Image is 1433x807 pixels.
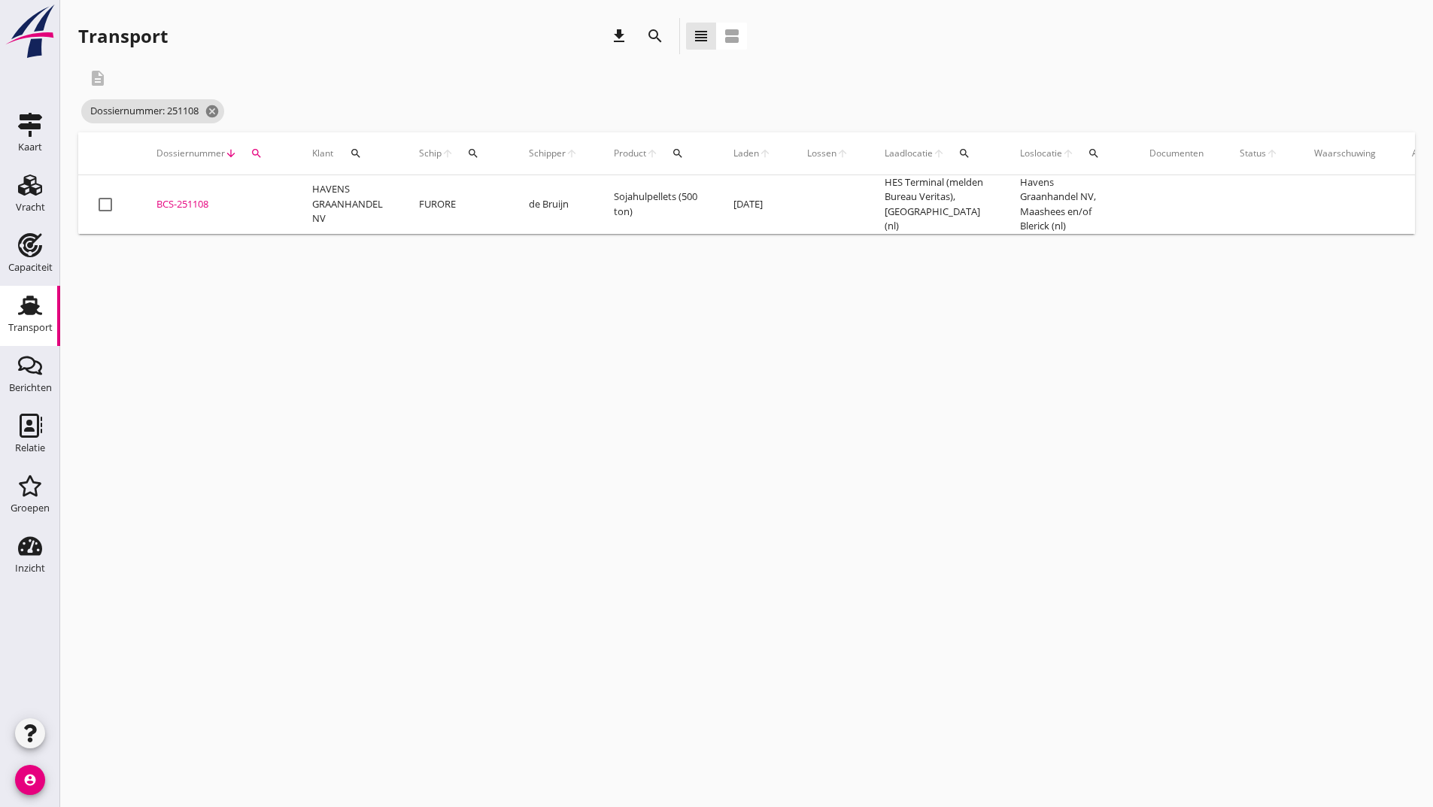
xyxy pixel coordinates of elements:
span: Product [614,147,646,160]
div: Documenten [1149,147,1204,160]
i: search [672,147,684,159]
div: Kaart [18,142,42,152]
div: Klant [312,135,383,171]
div: Berichten [9,383,52,393]
i: arrow_upward [759,147,771,159]
i: arrow_downward [225,147,237,159]
i: arrow_upward [1266,147,1278,159]
td: de Bruijn [511,175,596,234]
td: FURORE [401,175,511,234]
div: Transport [8,323,53,332]
div: Waarschuwing [1314,147,1376,160]
i: search [467,147,479,159]
i: arrow_upward [836,147,849,159]
i: arrow_upward [646,147,658,159]
i: cancel [205,104,220,119]
i: view_agenda [723,27,741,45]
span: Schip [419,147,442,160]
div: Groepen [11,503,50,513]
span: Status [1240,147,1266,160]
img: logo-small.a267ee39.svg [3,4,57,59]
i: search [350,147,362,159]
div: Capaciteit [8,262,53,272]
div: Vracht [16,202,45,212]
div: Transport [78,24,168,48]
i: search [250,147,263,159]
span: Dossiernummer [156,147,225,160]
i: arrow_upward [933,147,945,159]
span: Schipper [529,147,566,160]
td: Sojahulpellets (500 ton) [596,175,715,234]
i: view_headline [692,27,710,45]
td: [DATE] [715,175,789,234]
span: Laden [733,147,759,160]
i: download [610,27,628,45]
span: Loslocatie [1020,147,1062,160]
i: arrow_upward [442,147,454,159]
i: arrow_upward [1062,147,1074,159]
div: Relatie [15,443,45,453]
td: HES Terminal (melden Bureau Veritas), [GEOGRAPHIC_DATA] (nl) [867,175,1002,234]
i: search [958,147,970,159]
td: HAVENS GRAANHANDEL NV [294,175,401,234]
i: arrow_upward [566,147,578,159]
div: Inzicht [15,563,45,573]
span: Dossiernummer: 251108 [81,99,224,123]
div: BCS-251108 [156,197,276,212]
span: Laadlocatie [885,147,933,160]
i: account_circle [15,765,45,795]
span: Lossen [807,147,836,160]
i: search [1088,147,1100,159]
i: search [646,27,664,45]
td: Havens Graanhandel NV, Maashees en/of Blerick (nl) [1002,175,1131,234]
